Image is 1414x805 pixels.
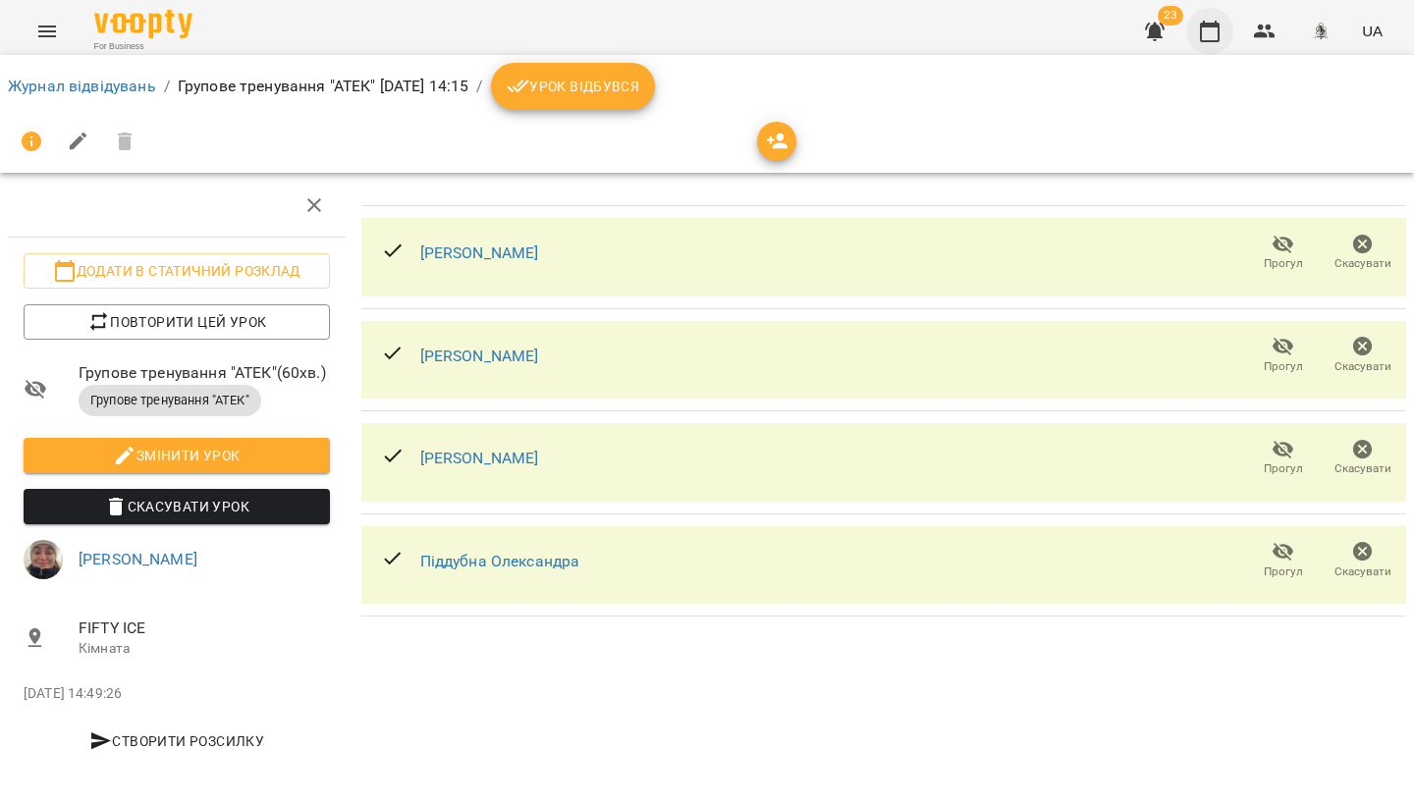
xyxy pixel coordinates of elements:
p: Кімната [79,639,330,659]
span: Скасувати [1334,358,1391,375]
button: Прогул [1243,226,1323,281]
span: Прогул [1264,358,1303,375]
a: Піддубна Олександра [420,552,580,570]
span: Повторити цей урок [39,310,314,334]
span: Скасувати [1334,255,1391,272]
nav: breadcrumb [8,63,1406,110]
span: Урок відбувся [507,75,640,98]
span: FIFTY ICE [79,617,330,640]
button: Прогул [1243,534,1323,589]
button: Створити розсилку [24,724,330,759]
img: 4cf27c03cdb7f7912a44474f3433b006.jpeg [24,540,63,579]
li: / [476,75,482,98]
a: [PERSON_NAME] [420,449,539,467]
button: UA [1354,13,1390,49]
button: Скасувати [1323,534,1402,589]
img: Voopty Logo [94,10,192,38]
span: Скасувати Урок [39,495,314,518]
p: Групове тренування "АТЕК" [DATE] 14:15 [178,75,469,98]
button: Урок відбувся [491,63,656,110]
span: Групове тренування "АТЕК" ( 60 хв. ) [79,361,330,385]
span: 23 [1158,6,1183,26]
span: Групове тренування "АТЕК" [79,392,261,409]
span: Додати в статичний розклад [39,259,314,283]
span: Прогул [1264,460,1303,477]
img: 8c829e5ebed639b137191ac75f1a07db.png [1307,18,1334,45]
button: Повторити цей урок [24,304,330,340]
button: Скасувати [1323,431,1402,486]
span: Прогул [1264,255,1303,272]
button: Прогул [1243,328,1323,383]
a: [PERSON_NAME] [79,550,197,568]
p: [DATE] 14:49:26 [24,684,330,704]
button: Додати в статичний розклад [24,253,330,289]
span: Скасувати [1334,563,1391,580]
span: Змінити урок [39,444,314,467]
a: Журнал відвідувань [8,77,156,95]
li: / [164,75,170,98]
span: Прогул [1264,563,1303,580]
a: [PERSON_NAME] [420,347,539,365]
button: Скасувати [1323,328,1402,383]
span: Створити розсилку [31,729,322,753]
span: Скасувати [1334,460,1391,477]
button: Змінити урок [24,438,330,473]
button: Скасувати [1323,226,1402,281]
button: Menu [24,8,71,55]
span: For Business [94,40,192,53]
button: Прогул [1243,431,1323,486]
span: UA [1362,21,1383,41]
button: Скасувати Урок [24,489,330,524]
a: [PERSON_NAME] [420,243,539,262]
